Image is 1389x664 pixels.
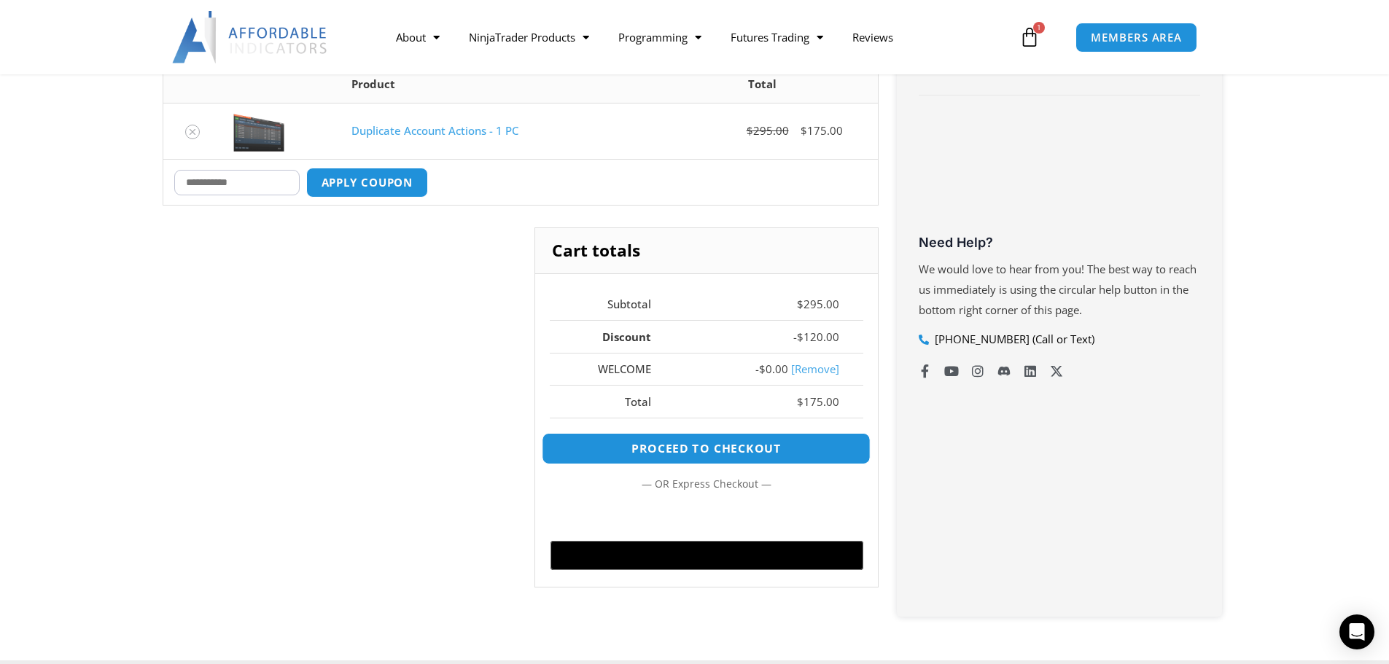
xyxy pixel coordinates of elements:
bdi: 120.00 [797,329,839,344]
th: WELCOME [550,353,675,386]
a: About [381,20,454,54]
button: Buy with GPay [550,541,863,570]
nav: Menu [381,20,1016,54]
bdi: 295.00 [797,297,839,311]
span: 0.00 [759,362,788,376]
div: Open Intercom Messenger [1339,614,1374,649]
span: 1 [1033,22,1045,34]
a: NinjaTrader Products [454,20,604,54]
iframe: Secure express checkout frame [547,501,865,536]
span: $ [797,394,804,409]
span: $ [747,123,753,138]
button: Apply coupon [306,168,429,198]
a: Remove welcome coupon [791,362,839,376]
span: MEMBERS AREA [1091,32,1182,43]
img: Screenshot 2024-08-26 15414455555 | Affordable Indicators – NinjaTrader [233,111,284,152]
th: Subtotal [550,289,675,321]
td: - [675,353,863,386]
h3: Need Help? [919,234,1200,251]
p: — or — [550,474,863,493]
a: Programming [604,20,716,54]
span: [PHONE_NUMBER] (Call or Text) [931,329,1094,350]
span: $ [759,362,766,376]
span: $ [801,123,807,138]
a: 1 [997,16,1062,58]
iframe: Customer reviews powered by Trustpilot [919,121,1200,230]
span: - [793,329,797,344]
bdi: 175.00 [797,394,839,409]
th: Discount [550,320,675,353]
th: Total [647,67,877,103]
a: Reviews [838,20,908,54]
th: Total [550,385,675,418]
a: Duplicate Account Actions - 1 PC [351,123,518,138]
a: Remove Duplicate Account Actions - 1 PC from cart [185,125,200,139]
span: $ [797,297,804,311]
a: Proceed to checkout [542,433,871,464]
a: Futures Trading [716,20,838,54]
span: $ [797,329,804,344]
a: MEMBERS AREA [1075,23,1197,52]
h2: Cart totals [535,228,877,273]
img: LogoAI | Affordable Indicators – NinjaTrader [172,11,329,63]
span: We would love to hear from you! The best way to reach us immediately is using the circular help b... [919,262,1197,317]
th: Product [341,67,647,103]
bdi: 175.00 [801,123,843,138]
bdi: 295.00 [747,123,789,138]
